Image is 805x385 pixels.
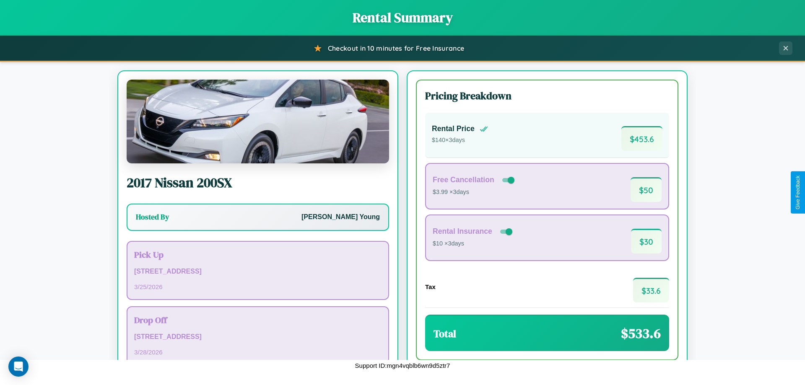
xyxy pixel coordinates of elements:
p: $ 140 × 3 days [432,135,488,146]
h4: Tax [425,283,436,290]
span: Checkout in 10 minutes for Free Insurance [328,44,464,52]
h3: Pick Up [134,248,382,261]
h1: Rental Summary [8,8,797,27]
span: $ 453.6 [621,126,662,151]
p: Support ID: mgn4vqblb6wn9d5ztr7 [355,360,450,371]
p: [STREET_ADDRESS] [134,331,382,343]
h3: Pricing Breakdown [425,89,669,103]
div: Open Intercom Messenger [8,357,29,377]
span: $ 533.6 [621,324,661,343]
span: $ 50 [631,177,662,202]
p: 3 / 28 / 2026 [134,346,382,358]
span: $ 30 [631,229,662,253]
h3: Drop Off [134,314,382,326]
div: Give Feedback [795,176,801,209]
h4: Rental Insurance [433,227,492,236]
h2: 2017 Nissan 200SX [127,173,389,192]
p: [PERSON_NAME] Young [301,211,380,223]
p: $3.99 × 3 days [433,187,516,198]
p: $10 × 3 days [433,238,514,249]
p: 3 / 25 / 2026 [134,281,382,292]
img: Nissan 200SX [127,80,389,163]
h3: Hosted By [136,212,169,222]
h4: Free Cancellation [433,176,494,184]
span: $ 33.6 [633,278,669,302]
h3: Total [434,327,456,341]
p: [STREET_ADDRESS] [134,266,382,278]
h4: Rental Price [432,124,475,133]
